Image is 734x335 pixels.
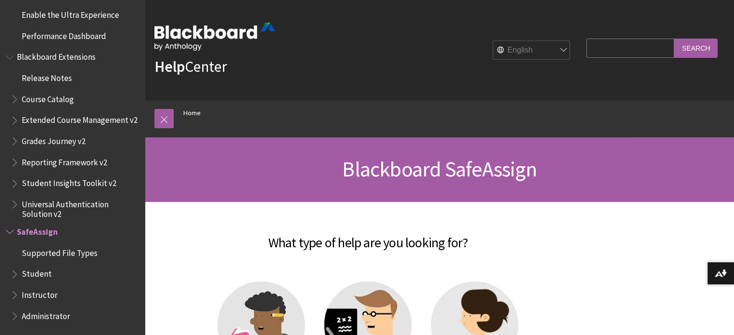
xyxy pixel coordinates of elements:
a: HelpCenter [154,57,227,76]
span: SafeAssign [17,224,58,237]
img: Blackboard by Anthology [154,23,275,51]
select: Site Language Selector [493,41,570,60]
span: Blackboard Extensions [17,49,96,62]
span: Enable the Ultra Experience [22,7,119,20]
span: Student [22,266,52,279]
span: Universal Authentication Solution v2 [22,196,138,219]
nav: Book outline for Blackboard SafeAssign [6,224,139,324]
span: Grades Journey v2 [22,133,85,146]
strong: Help [154,57,185,76]
span: Course Catalog [22,91,74,104]
span: Blackboard SafeAssign [342,156,536,182]
span: Reporting Framework v2 [22,154,107,167]
span: Instructor [22,287,57,300]
input: Search [674,39,718,57]
span: Extended Course Management v2 [22,112,138,125]
a: Home [183,107,201,119]
span: Administrator [22,308,70,321]
nav: Book outline for Blackboard Extensions [6,49,139,219]
span: Student Insights Toolkit v2 [22,175,116,188]
span: Release Notes [22,70,72,83]
span: Performance Dashboard [22,28,106,41]
h2: What type of help are you looking for? [154,221,582,253]
span: Supported File Types [22,245,97,258]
